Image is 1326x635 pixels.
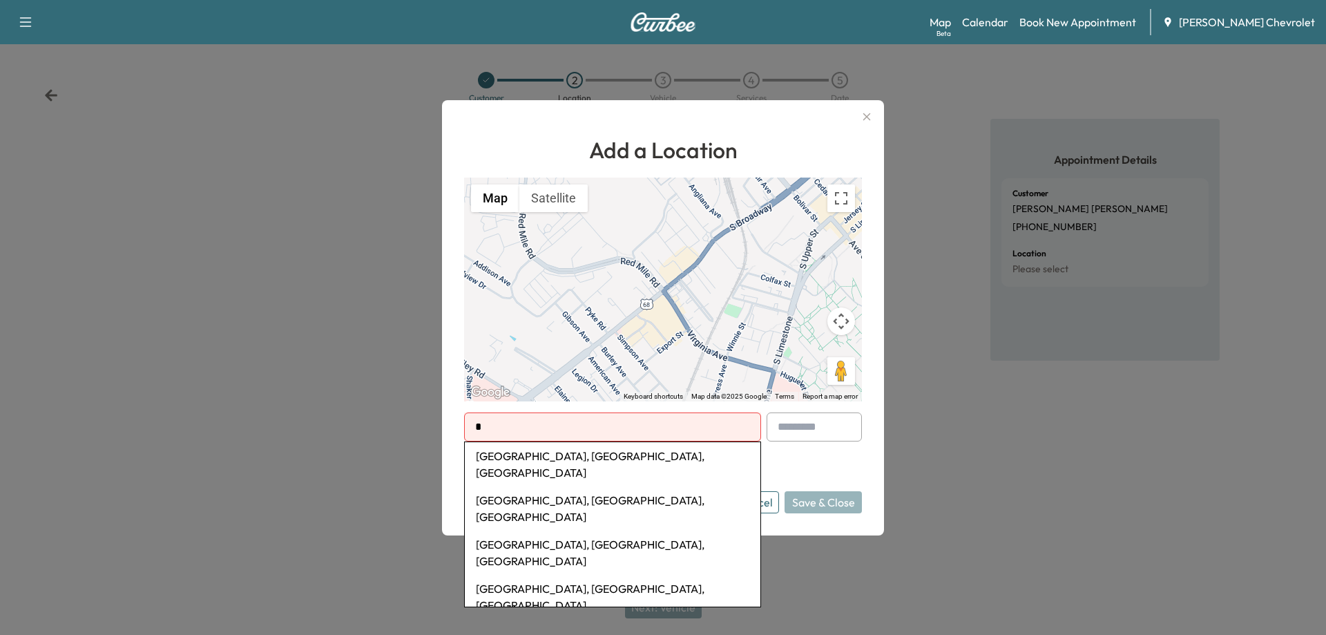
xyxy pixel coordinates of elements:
img: Curbee Logo [630,12,696,32]
li: [GEOGRAPHIC_DATA], [GEOGRAPHIC_DATA], [GEOGRAPHIC_DATA] [465,531,760,575]
a: Open this area in Google Maps (opens a new window) [468,383,513,401]
button: Toggle fullscreen view [827,184,855,212]
a: Book New Appointment [1019,14,1136,30]
a: Terms (opens in new tab) [775,392,794,400]
button: Drag Pegman onto the map to open Street View [827,357,855,385]
li: [GEOGRAPHIC_DATA], [GEOGRAPHIC_DATA], [GEOGRAPHIC_DATA] [465,486,760,531]
div: Beta [936,28,951,39]
li: [GEOGRAPHIC_DATA], [GEOGRAPHIC_DATA], [GEOGRAPHIC_DATA] [465,575,760,619]
a: MapBeta [930,14,951,30]
a: Report a map error [803,392,858,400]
a: Calendar [962,14,1008,30]
button: Keyboard shortcuts [624,392,683,401]
span: Map data ©2025 Google [691,392,767,400]
h1: Add a Location [464,133,862,167]
span: [PERSON_NAME] Chevrolet [1179,14,1315,30]
button: Show satellite imagery [519,184,588,212]
button: Map camera controls [827,307,855,335]
img: Google [468,383,513,401]
li: [GEOGRAPHIC_DATA], [GEOGRAPHIC_DATA], [GEOGRAPHIC_DATA] [465,442,760,486]
button: Show street map [471,184,519,212]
